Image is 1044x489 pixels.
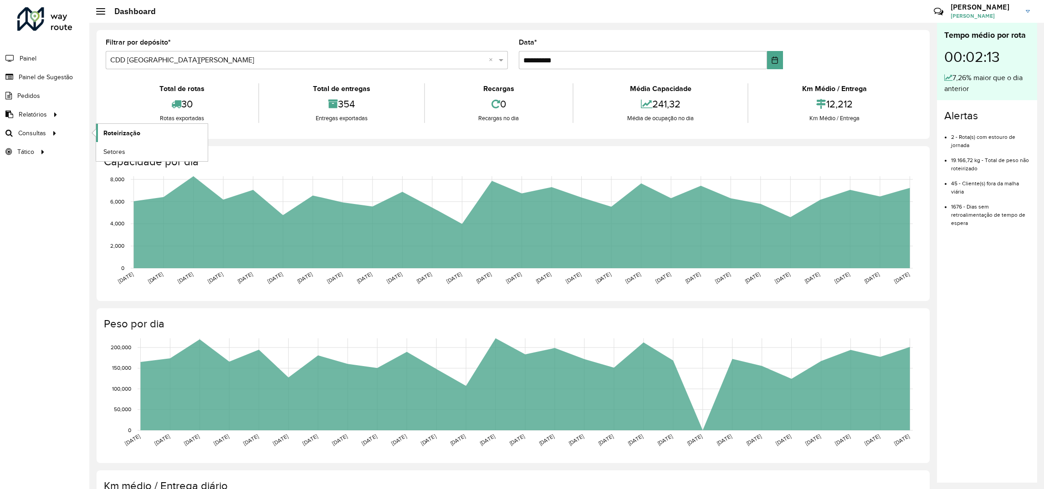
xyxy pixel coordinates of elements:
text: [DATE] [390,433,407,446]
text: [DATE] [236,271,254,284]
text: [DATE] [594,271,612,284]
text: [DATE] [154,433,171,446]
div: 0 [427,94,571,114]
text: [DATE] [834,271,851,284]
li: 1676 - Dias sem retroalimentação de tempo de espera [951,196,1030,227]
span: Setores [103,147,125,157]
text: [DATE] [117,271,134,284]
text: [DATE] [864,433,881,446]
text: [DATE] [177,271,194,284]
span: Pedidos [17,91,40,101]
text: [DATE] [445,271,463,284]
span: Tático [17,147,34,157]
text: [DATE] [475,271,492,284]
text: [DATE] [565,271,582,284]
button: Choose Date [767,51,783,69]
a: Contato Rápido [929,2,948,21]
text: [DATE] [183,433,200,446]
li: 19.166,72 kg - Total de peso não roteirizado [951,149,1030,173]
label: Filtrar por depósito [106,37,171,48]
text: 0 [128,427,131,433]
span: Relatórios [19,110,47,119]
text: [DATE] [863,271,880,284]
text: 8,000 [110,176,124,182]
text: [DATE] [479,433,496,446]
li: 45 - Cliente(s) fora da malha viária [951,173,1030,196]
a: Setores [96,143,208,161]
div: Média de ocupação no dia [576,114,745,123]
text: [DATE] [449,433,466,446]
div: Entregas exportadas [261,114,422,123]
label: Data [519,37,537,48]
span: Consultas [18,128,46,138]
text: [DATE] [744,271,761,284]
text: 200,000 [111,344,131,350]
span: Painel de Sugestão [19,72,73,82]
h4: Peso por dia [104,317,921,331]
text: [DATE] [714,271,732,284]
text: [DATE] [508,433,526,446]
text: 6,000 [110,199,124,204]
text: [DATE] [206,271,224,284]
text: 2,000 [110,243,124,249]
text: [DATE] [774,271,791,284]
text: [DATE] [415,271,433,284]
text: [DATE] [804,433,822,446]
text: [DATE] [538,433,555,446]
text: [DATE] [893,433,911,446]
div: Total de rotas [108,83,256,94]
h4: Alertas [944,109,1030,122]
span: Painel [20,54,36,63]
text: [DATE] [834,433,851,446]
text: [DATE] [147,271,164,284]
div: Rotas exportadas [108,114,256,123]
text: [DATE] [803,271,821,284]
text: [DATE] [356,271,373,284]
text: 150,000 [112,365,131,371]
text: [DATE] [505,271,522,284]
div: 12,212 [751,94,918,114]
text: [DATE] [535,271,552,284]
text: [DATE] [716,433,733,446]
text: [DATE] [684,271,701,284]
text: [DATE] [124,433,141,446]
span: Clear all [489,55,496,66]
h2: Dashboard [105,6,156,16]
text: [DATE] [624,271,642,284]
text: [DATE] [296,271,313,284]
li: 2 - Rota(s) com estouro de jornada [951,126,1030,149]
div: Total de entregas [261,83,422,94]
text: [DATE] [568,433,585,446]
span: [PERSON_NAME] [951,12,1019,20]
text: 50,000 [114,407,131,413]
text: [DATE] [627,433,644,446]
div: Recargas no dia [427,114,571,123]
text: [DATE] [420,433,437,446]
text: [DATE] [654,271,671,284]
text: [DATE] [331,433,348,446]
text: [DATE] [686,433,703,446]
span: Roteirização [103,128,140,138]
div: 354 [261,94,422,114]
div: 30 [108,94,256,114]
div: Km Médio / Entrega [751,83,918,94]
h4: Capacidade por dia [104,155,921,168]
text: [DATE] [272,433,289,446]
text: [DATE] [775,433,792,446]
text: [DATE] [326,271,343,284]
text: [DATE] [745,433,763,446]
text: [DATE] [302,433,319,446]
text: [DATE] [656,433,674,446]
a: Roteirização [96,124,208,142]
text: [DATE] [266,271,284,284]
div: 7,26% maior que o dia anterior [944,72,1030,94]
div: 241,32 [576,94,745,114]
text: 100,000 [112,386,131,392]
div: Recargas [427,83,571,94]
div: Média Capacidade [576,83,745,94]
text: 0 [121,265,124,271]
div: 00:02:13 [944,41,1030,72]
text: [DATE] [893,271,911,284]
div: Tempo médio por rota [944,29,1030,41]
text: 4,000 [110,221,124,227]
